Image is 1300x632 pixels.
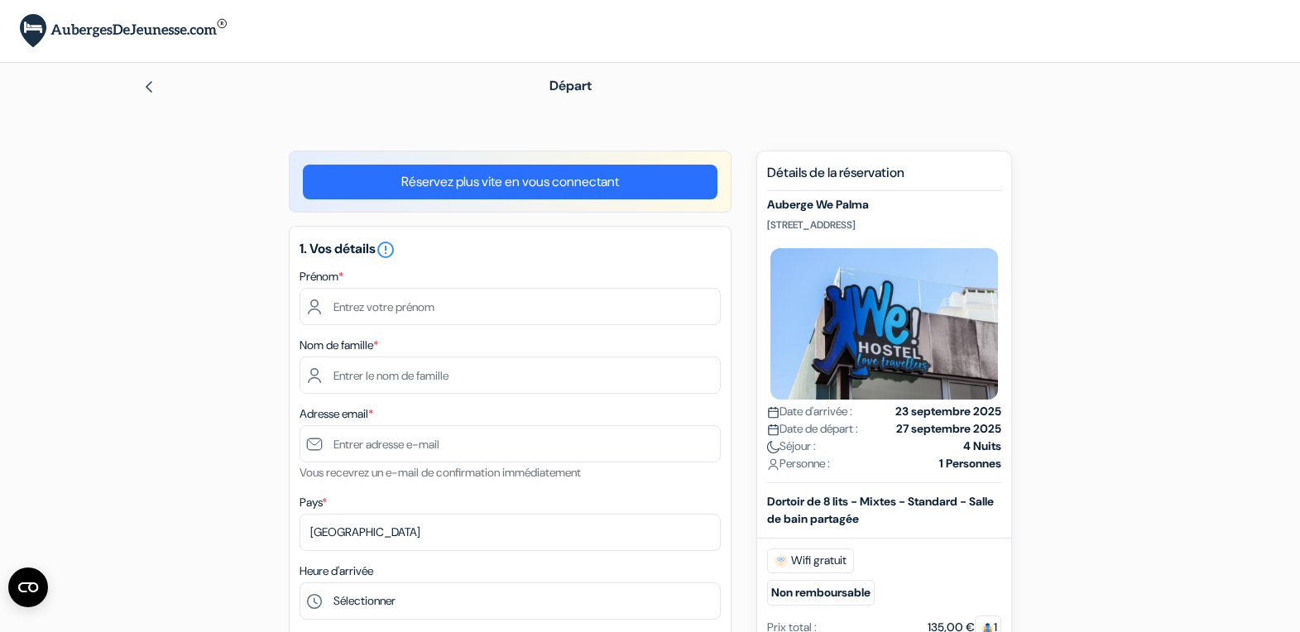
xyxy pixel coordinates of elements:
img: moon.svg [767,441,780,453]
small: Non remboursable [767,580,875,606]
input: Entrez votre prénom [300,288,721,325]
a: error_outline [376,240,396,257]
span: Date d'arrivée : [767,403,852,420]
button: Ouvrir le widget CMP [8,567,48,607]
img: free_wifi.svg [775,554,788,567]
img: calendar.svg [767,406,780,419]
strong: 1 Personnes [939,455,1001,472]
img: AubergesDeJeunesse.com [20,14,227,48]
img: calendar.svg [767,424,780,436]
img: user_icon.svg [767,458,780,471]
b: Dortoir de 8 lits - Mixtes - Standard - Salle de bain partagée [767,494,994,526]
input: Entrer adresse e-mail [300,425,721,462]
small: Vous recevrez un e-mail de confirmation immédiatement [300,465,581,480]
h5: Détails de la réservation [767,165,1001,191]
span: Séjour : [767,438,816,455]
strong: 23 septembre 2025 [895,403,1001,420]
span: Wifi gratuit [767,548,854,573]
label: Adresse email [300,405,373,423]
h5: 1. Vos détails [300,240,721,260]
span: Personne : [767,455,830,472]
strong: 4 Nuits [963,438,1001,455]
i: error_outline [376,240,396,260]
img: left_arrow.svg [142,80,156,93]
label: Prénom [300,268,343,285]
label: Pays [300,494,327,511]
input: Entrer le nom de famille [300,357,721,394]
strong: 27 septembre 2025 [896,420,1001,438]
span: Départ [549,77,592,94]
h5: Auberge We Palma [767,198,1001,212]
span: Date de départ : [767,420,858,438]
p: [STREET_ADDRESS] [767,218,1001,232]
label: Nom de famille [300,337,378,354]
label: Heure d'arrivée [300,563,373,580]
a: Réservez plus vite en vous connectant [303,165,717,199]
